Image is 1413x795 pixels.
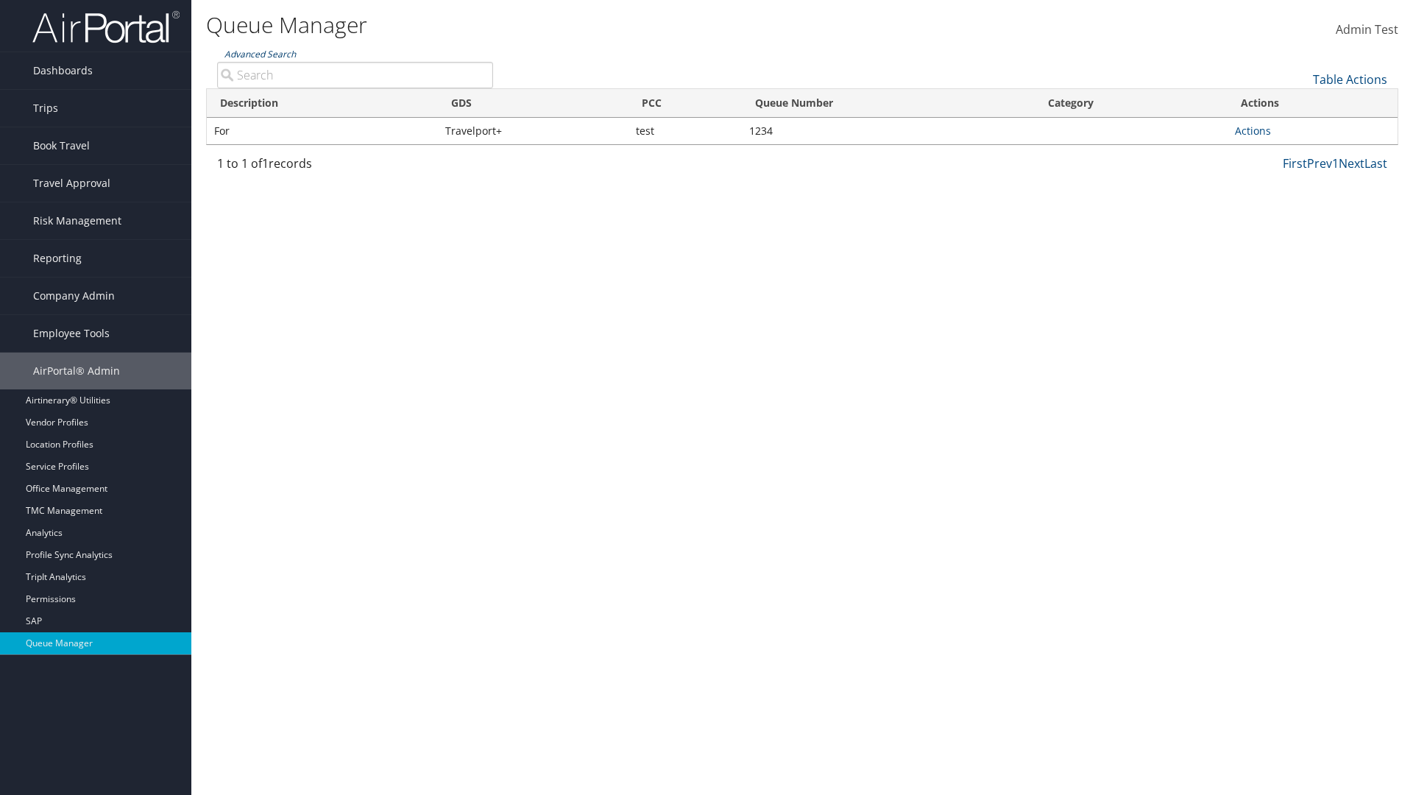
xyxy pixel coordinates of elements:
[207,89,438,118] th: Description: activate to sort column ascending
[33,127,90,164] span: Book Travel
[1364,155,1387,172] a: Last
[742,89,1035,118] th: Queue Number: activate to sort column ascending
[1339,155,1364,172] a: Next
[438,118,628,144] td: Travelport+
[1307,155,1332,172] a: Prev
[1336,7,1398,53] a: Admin Test
[1035,89,1228,118] th: Category: activate to sort column ascending
[628,89,742,118] th: PCC: activate to sort column ascending
[1283,155,1307,172] a: First
[224,48,296,60] a: Advanced Search
[33,165,110,202] span: Travel Approval
[33,90,58,127] span: Trips
[33,278,115,314] span: Company Admin
[742,118,1035,144] td: 1234
[207,118,438,144] td: For
[217,155,493,180] div: 1 to 1 of records
[32,10,180,44] img: airportal-logo.png
[206,10,1001,40] h1: Queue Manager
[33,240,82,277] span: Reporting
[33,353,120,389] span: AirPortal® Admin
[1332,155,1339,172] a: 1
[1228,89,1398,118] th: Actions
[33,202,121,239] span: Risk Management
[262,155,269,172] span: 1
[33,315,110,352] span: Employee Tools
[438,89,628,118] th: GDS: activate to sort column ascending
[1336,21,1398,38] span: Admin Test
[33,52,93,89] span: Dashboards
[1235,124,1271,138] a: Actions
[628,118,742,144] td: test
[217,62,493,88] input: Advanced Search
[1313,71,1387,88] a: Table Actions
